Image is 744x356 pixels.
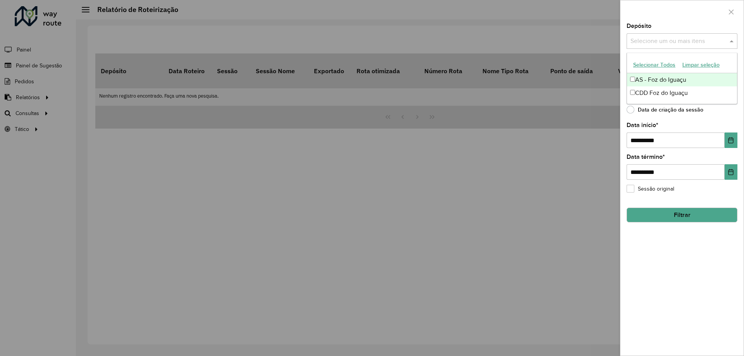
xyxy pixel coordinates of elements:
button: Selecionar Todos [630,59,679,71]
button: Filtrar [627,208,737,222]
button: Choose Date [725,132,737,148]
button: Choose Date [725,164,737,180]
label: Data início [627,120,658,130]
label: Data de criação da sessão [627,106,703,114]
label: Depósito [627,21,651,31]
label: Data término [627,152,665,162]
button: Limpar seleção [679,59,723,71]
ng-dropdown-panel: Options list [627,53,737,104]
label: Sessão original [627,185,674,193]
div: CDD Foz do Iguaçu [627,86,737,100]
div: AS - Foz do Iguaçu [627,73,737,86]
